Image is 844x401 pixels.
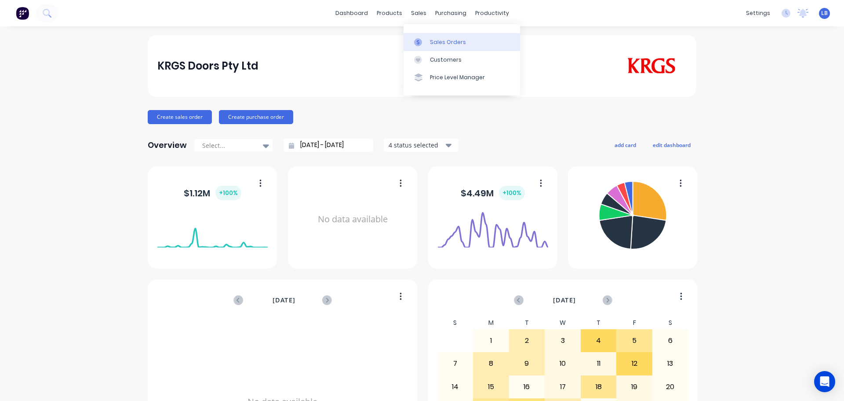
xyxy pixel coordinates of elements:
a: Price Level Manager [404,69,520,86]
div: T [509,316,545,329]
div: Overview [148,136,187,154]
div: 9 [509,353,545,375]
div: 13 [653,353,688,375]
img: KRGS Doors Pty Ltd [625,58,677,74]
button: Create sales order [148,110,212,124]
div: + 100 % [215,186,241,200]
div: KRGS Doors Pty Ltd [157,57,258,75]
span: LB [821,9,828,17]
div: 14 [438,376,473,398]
div: 19 [617,376,652,398]
div: W [545,316,581,329]
a: Customers [404,51,520,69]
div: No data available [298,178,408,261]
span: [DATE] [553,295,576,305]
div: 15 [473,376,509,398]
div: Customers [430,56,462,64]
div: 8 [473,353,509,375]
button: Create purchase order [219,110,293,124]
div: 5 [617,330,652,352]
div: M [473,316,509,329]
div: 18 [581,376,616,398]
div: 10 [545,353,580,375]
div: sales [407,7,431,20]
a: dashboard [331,7,372,20]
div: 11 [581,353,616,375]
a: Sales Orders [404,33,520,51]
div: 2 [509,330,545,352]
button: 4 status selected [384,139,458,152]
div: S [437,316,473,329]
div: 17 [545,376,580,398]
div: 1 [473,330,509,352]
div: 12 [617,353,652,375]
div: 16 [509,376,545,398]
div: Open Intercom Messenger [814,371,835,392]
div: productivity [471,7,513,20]
div: purchasing [431,7,471,20]
span: [DATE] [273,295,295,305]
div: settings [742,7,775,20]
div: + 100 % [499,186,525,200]
div: Sales Orders [430,38,466,46]
div: T [581,316,617,329]
div: Price Level Manager [430,74,485,81]
div: 3 [545,330,580,352]
div: 4 [581,330,616,352]
img: Factory [16,7,29,20]
div: $ 4.49M [461,186,525,200]
div: products [372,7,407,20]
button: add card [609,139,642,151]
div: F [616,316,652,329]
div: S [652,316,688,329]
div: 20 [653,376,688,398]
div: 6 [653,330,688,352]
div: 7 [438,353,473,375]
div: $ 1.12M [184,186,241,200]
div: 4 status selected [389,140,444,150]
button: edit dashboard [647,139,696,151]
